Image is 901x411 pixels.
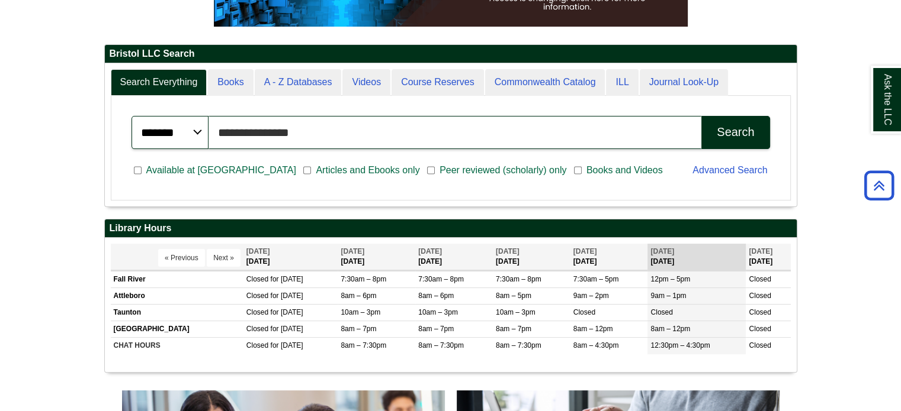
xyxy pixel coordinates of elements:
span: Closed [749,275,771,283]
h2: Library Hours [105,219,797,238]
span: 9am – 2pm [573,292,609,300]
span: 7:30am – 8pm [341,275,386,283]
span: 8am – 12pm [650,325,690,333]
a: Advanced Search [692,165,767,175]
span: [DATE] [573,247,597,255]
span: 7:30am – 5pm [573,275,619,283]
h2: Bristol LLC Search [105,45,797,63]
a: A - Z Databases [255,69,342,96]
input: Peer reviewed (scholarly) only [427,165,435,176]
a: ILL [606,69,638,96]
span: Closed [246,275,268,283]
span: for [DATE] [270,292,303,300]
span: Peer reviewed (scholarly) only [435,163,571,177]
span: 9am – 1pm [650,292,686,300]
span: 10am – 3pm [418,308,458,316]
td: CHAT HOURS [111,338,243,354]
span: [DATE] [650,247,674,255]
a: Commonwealth Catalog [485,69,605,96]
th: [DATE] [570,244,648,270]
span: [DATE] [341,247,364,255]
span: Closed [573,308,595,316]
span: 8am – 7:30pm [496,341,541,349]
span: Closed [246,292,268,300]
th: [DATE] [746,244,790,270]
th: [DATE] [493,244,570,270]
span: 8am – 4:30pm [573,341,619,349]
input: Books and Videos [574,165,582,176]
div: Search [717,125,754,139]
th: [DATE] [647,244,746,270]
a: Back to Top [860,177,898,193]
span: Books and Videos [582,163,668,177]
span: 8am – 6pm [341,292,376,300]
a: Course Reserves [392,69,484,96]
span: 7:30am – 8pm [496,275,541,283]
span: Closed [246,308,268,316]
input: Available at [GEOGRAPHIC_DATA] [134,165,142,176]
span: for [DATE] [270,275,303,283]
span: 10am – 3pm [496,308,536,316]
span: 10am – 3pm [341,308,380,316]
input: Articles and Ebooks only [303,165,311,176]
span: 12pm – 5pm [650,275,690,283]
span: 8am – 7pm [418,325,454,333]
span: Closed [246,341,268,349]
span: for [DATE] [270,325,303,333]
span: [DATE] [418,247,442,255]
span: 8am – 7pm [496,325,531,333]
span: 12:30pm – 4:30pm [650,341,710,349]
span: Articles and Ebooks only [311,163,424,177]
th: [DATE] [243,244,338,270]
span: 8am – 5pm [496,292,531,300]
a: Books [208,69,253,96]
span: Closed [749,308,771,316]
th: [DATE] [415,244,493,270]
span: 8am – 7:30pm [341,341,386,349]
button: « Previous [158,249,205,267]
span: Closed [650,308,672,316]
a: Videos [342,69,390,96]
span: 8am – 6pm [418,292,454,300]
span: Available at [GEOGRAPHIC_DATA] [142,163,301,177]
td: Taunton [111,305,243,321]
td: Attleboro [111,287,243,304]
span: Closed [749,325,771,333]
span: 8am – 7:30pm [418,341,464,349]
span: [DATE] [246,247,270,255]
span: for [DATE] [270,341,303,349]
th: [DATE] [338,244,415,270]
span: 8am – 7pm [341,325,376,333]
span: Closed [749,292,771,300]
td: [GEOGRAPHIC_DATA] [111,321,243,338]
a: Journal Look-Up [640,69,728,96]
button: Next » [207,249,241,267]
td: Fall River [111,271,243,287]
a: Search Everything [111,69,207,96]
span: [DATE] [749,247,772,255]
span: for [DATE] [270,308,303,316]
span: Closed [246,325,268,333]
span: 7:30am – 8pm [418,275,464,283]
button: Search [701,116,769,149]
span: 8am – 12pm [573,325,613,333]
span: [DATE] [496,247,520,255]
span: Closed [749,341,771,349]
